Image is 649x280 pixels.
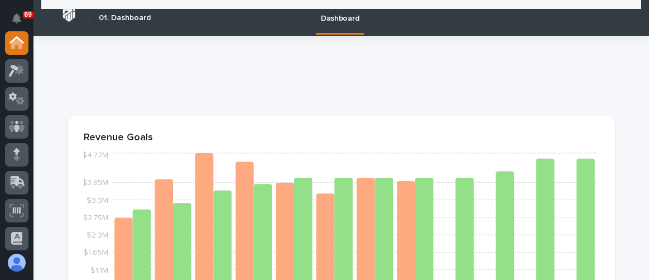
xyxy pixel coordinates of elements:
[5,7,28,30] button: Notifications
[86,197,108,205] tspan: $3.3M
[14,13,28,31] div: Notifications69
[90,267,108,274] tspan: $1.1M
[83,249,108,257] tspan: $1.65M
[5,251,28,274] button: users-avatar
[25,11,32,18] p: 69
[82,179,108,187] tspan: $3.85M
[99,13,151,23] h2: 01. Dashboard
[86,231,108,239] tspan: $2.2M
[83,214,108,222] tspan: $2.75M
[82,152,108,160] tspan: $4.77M
[59,5,79,26] img: Workspace Logo
[84,132,599,144] p: Revenue Goals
